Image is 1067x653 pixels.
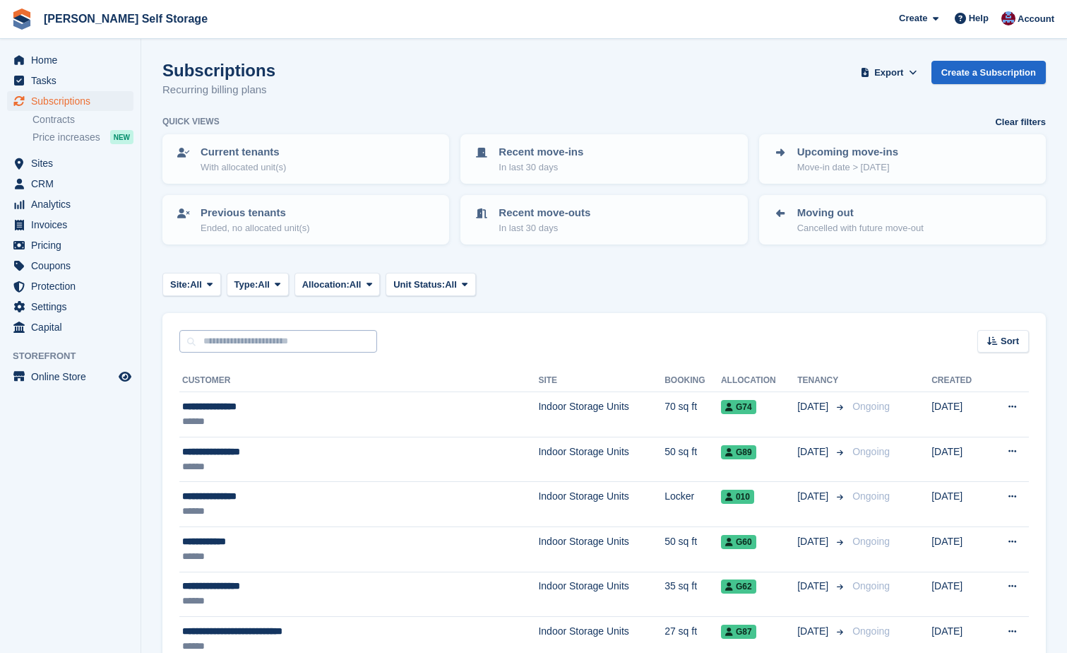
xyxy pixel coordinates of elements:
[664,482,721,527] td: Locker
[31,71,116,90] span: Tasks
[7,297,133,317] a: menu
[31,194,116,214] span: Analytics
[1001,334,1019,348] span: Sort
[190,278,202,292] span: All
[664,370,721,392] th: Booking
[258,278,270,292] span: All
[179,370,538,392] th: Customer
[31,297,116,317] span: Settings
[797,445,831,459] span: [DATE]
[797,144,898,160] p: Upcoming move-ins
[201,205,310,221] p: Previous tenants
[931,392,988,437] td: [DATE]
[931,482,988,527] td: [DATE]
[13,349,141,363] span: Storefront
[538,572,664,617] td: Indoor Storage Units
[538,370,664,392] th: Site
[117,368,133,385] a: Preview store
[11,8,32,30] img: stora-icon-8386f47178a22dfd0bd8f6a31ec36ba5ce8667c1dd55bd0f319d3a0aa187defe.svg
[31,50,116,70] span: Home
[499,221,590,235] p: In last 30 days
[31,215,116,235] span: Invoices
[31,276,116,296] span: Protection
[31,153,116,173] span: Sites
[1018,12,1054,26] span: Account
[170,278,190,292] span: Site:
[7,50,133,70] a: menu
[31,256,116,276] span: Coupons
[7,235,133,255] a: menu
[858,61,920,84] button: Export
[797,399,831,414] span: [DATE]
[931,437,988,482] td: [DATE]
[721,445,756,459] span: G89
[162,82,275,98] p: Recurring billing plans
[931,572,988,617] td: [DATE]
[721,400,756,414] span: G74
[7,276,133,296] a: menu
[32,113,133,127] a: Contracts
[899,11,927,25] span: Create
[164,196,448,243] a: Previous tenants Ended, no allocated unit(s)
[302,278,350,292] span: Allocation:
[7,174,133,194] a: menu
[797,205,924,221] p: Moving out
[31,235,116,255] span: Pricing
[538,482,664,527] td: Indoor Storage Units
[7,256,133,276] a: menu
[294,273,381,296] button: Allocation: All
[350,278,362,292] span: All
[797,534,831,549] span: [DATE]
[797,579,831,594] span: [DATE]
[227,273,289,296] button: Type: All
[931,61,1046,84] a: Create a Subscription
[538,437,664,482] td: Indoor Storage Units
[445,278,457,292] span: All
[7,153,133,173] a: menu
[874,66,903,80] span: Export
[995,115,1046,129] a: Clear filters
[31,367,116,387] span: Online Store
[32,131,100,144] span: Price increases
[234,278,258,292] span: Type:
[721,370,797,392] th: Allocation
[201,144,286,160] p: Current tenants
[7,367,133,387] a: menu
[931,370,988,392] th: Created
[462,196,746,243] a: Recent move-outs In last 30 days
[386,273,475,296] button: Unit Status: All
[7,215,133,235] a: menu
[852,446,890,457] span: Ongoing
[32,129,133,145] a: Price increases NEW
[797,160,898,175] p: Move-in date > [DATE]
[538,526,664,572] td: Indoor Storage Units
[7,317,133,337] a: menu
[31,174,116,194] span: CRM
[797,221,924,235] p: Cancelled with future move-out
[721,490,754,504] span: 010
[931,526,988,572] td: [DATE]
[721,580,756,594] span: G62
[31,91,116,111] span: Subscriptions
[201,221,310,235] p: Ended, no allocated unit(s)
[852,490,890,502] span: Ongoing
[7,71,133,90] a: menu
[462,136,746,182] a: Recent move-ins In last 30 days
[852,536,890,547] span: Ongoing
[664,526,721,572] td: 50 sq ft
[761,196,1044,243] a: Moving out Cancelled with future move-out
[110,130,133,144] div: NEW
[7,91,133,111] a: menu
[852,625,890,637] span: Ongoing
[164,136,448,182] a: Current tenants With allocated unit(s)
[162,115,220,128] h6: Quick views
[664,572,721,617] td: 35 sq ft
[499,160,583,175] p: In last 30 days
[664,437,721,482] td: 50 sq ft
[797,624,831,639] span: [DATE]
[761,136,1044,182] a: Upcoming move-ins Move-in date > [DATE]
[7,194,133,214] a: menu
[201,160,286,175] p: With allocated unit(s)
[499,144,583,160] p: Recent move-ins
[162,61,275,80] h1: Subscriptions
